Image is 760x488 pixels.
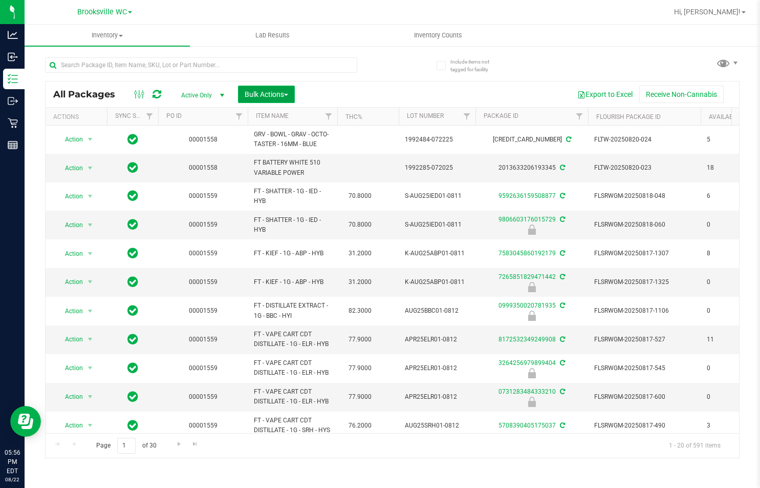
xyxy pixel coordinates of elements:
[238,86,295,103] button: Bulk Actions
[56,132,83,147] span: Action
[56,218,83,232] span: Action
[45,57,357,73] input: Search Package ID, Item Name, SKU, Lot or Part Number...
[84,418,97,433] span: select
[400,31,476,40] span: Inventory Counts
[189,422,218,429] a: 00001559
[189,136,218,143] a: 00001558
[254,158,331,177] span: FT BATTERY WHITE 510 VARIABLE POWER
[53,89,125,100] span: All Packages
[320,108,337,125] a: Filter
[345,113,362,120] a: THC%
[343,275,377,290] span: 31.2000
[594,363,694,373] span: FLSRWGM-20250817-545
[343,418,377,433] span: 76.2000
[127,217,138,232] span: In Sync
[594,135,694,145] span: FLTW-20250820-024
[127,390,138,404] span: In Sync
[8,52,18,62] inline-svg: Inbound
[127,246,138,260] span: In Sync
[558,422,565,429] span: Sync from Compliance System
[254,130,331,149] span: GRV - BOWL - GRAV - OCTO-TASTER - 16MM - BLUE
[450,58,502,73] span: Include items not tagged for facility
[474,311,590,321] div: Newly Received
[474,225,590,235] div: Newly Received
[498,250,556,257] a: 7583045860192179
[53,113,103,120] div: Actions
[405,363,469,373] span: APR25ELR01-0812
[405,392,469,402] span: APR25ELR01-0812
[190,25,355,46] a: Lab Results
[707,249,746,258] span: 8
[707,421,746,431] span: 3
[594,163,694,173] span: FLTW-20250820-023
[558,302,565,309] span: Sync from Compliance System
[254,387,331,406] span: FT - VAPE CART CDT DISTILLATE - 1G - ELR - HYB
[405,249,469,258] span: K-AUG25ABP01-0811
[8,74,18,84] inline-svg: Inventory
[189,221,218,228] a: 00001559
[5,476,20,483] p: 08/22
[254,187,331,206] span: FT - SHATTER - 1G - IED - HYB
[189,393,218,400] a: 00001559
[709,113,740,120] a: Available
[84,361,97,375] span: select
[56,332,83,347] span: Action
[558,359,565,367] span: Sync from Compliance System
[189,164,218,171] a: 00001558
[84,218,97,232] span: select
[707,220,746,230] span: 0
[254,416,331,435] span: FT - VAPE CART CDT DISTILLATE - 1G - SRH - HYS
[594,277,694,287] span: FLSRWGM-20250817-1325
[343,303,377,318] span: 82.3000
[189,192,218,199] a: 00001559
[405,135,469,145] span: 1992484-072225
[188,438,203,452] a: Go to the last page
[707,306,746,316] span: 0
[639,86,724,103] button: Receive Non-Cannabis
[707,277,746,287] span: 0
[25,31,190,40] span: Inventory
[707,191,746,201] span: 6
[558,164,565,171] span: Sync from Compliance System
[558,388,565,395] span: Sync from Compliance System
[77,8,127,16] span: Brooksville WC
[84,390,97,404] span: select
[8,96,18,106] inline-svg: Outbound
[117,438,136,454] input: 1
[84,161,97,175] span: select
[498,192,556,199] a: 9592636159508877
[254,249,331,258] span: FT - KIEF - 1G - ABP - HYB
[498,302,556,309] a: 0999350020781935
[189,278,218,286] a: 00001559
[405,191,469,201] span: S-AUG25IED01-0811
[661,438,729,453] span: 1 - 20 of 591 items
[498,216,556,223] a: 9806603176015729
[407,112,444,119] a: Lot Number
[474,282,590,292] div: Newly Received
[707,363,746,373] span: 0
[10,406,41,437] iframe: Resource center
[707,135,746,145] span: 5
[343,390,377,404] span: 77.9000
[5,448,20,476] p: 05:56 PM EDT
[474,135,590,145] div: [CREDIT_CARD_NUMBER]
[256,112,289,119] a: Item Name
[405,421,469,431] span: AUG25SRH01-0812
[405,306,469,316] span: AUG25BBC01-0812
[127,418,138,433] span: In Sync
[594,421,694,431] span: FLSRWGM-20250817-490
[127,303,138,318] span: In Sync
[405,335,469,344] span: APR25ELR01-0812
[558,273,565,280] span: Sync from Compliance System
[56,247,83,261] span: Action
[56,418,83,433] span: Action
[474,368,590,378] div: Newly Received
[498,422,556,429] a: 5708390405175037
[141,108,158,125] a: Filter
[8,30,18,40] inline-svg: Analytics
[189,250,218,257] a: 00001559
[571,86,639,103] button: Export to Excel
[594,220,694,230] span: FLSRWGM-20250818-060
[484,112,518,119] a: Package ID
[84,304,97,318] span: select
